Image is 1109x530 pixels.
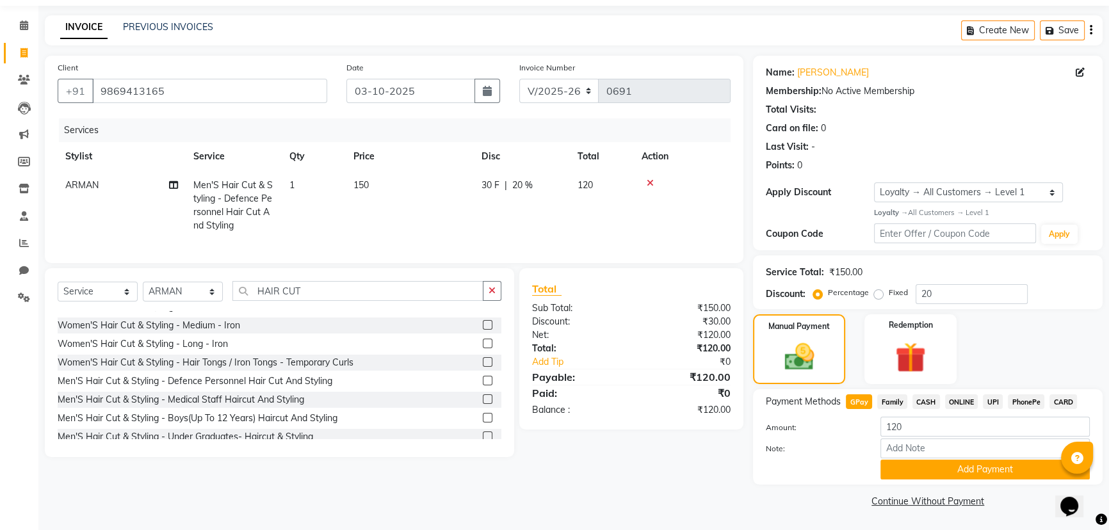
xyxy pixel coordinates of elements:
[766,266,824,279] div: Service Total:
[983,394,1003,409] span: UPI
[522,315,631,328] div: Discount:
[1049,394,1077,409] span: CARD
[58,319,240,332] div: Women'S Hair Cut & Styling - Medium - Iron
[522,342,631,355] div: Total:
[1055,479,1096,517] iframe: chat widget
[766,84,1090,98] div: No Active Membership
[766,395,841,408] span: Payment Methods
[522,328,631,342] div: Net:
[58,356,353,369] div: Women'S Hair Cut & Styling - Hair Tongs / Iron Tongs - Temporary Curls
[1008,394,1044,409] span: PhonePe
[961,20,1035,40] button: Create New
[631,403,740,417] div: ₹120.00
[766,122,818,135] div: Card on file:
[58,79,93,103] button: +91
[353,179,369,191] span: 150
[766,159,795,172] div: Points:
[578,179,593,191] span: 120
[649,355,740,369] div: ₹0
[232,281,483,301] input: Search or Scan
[889,287,908,298] label: Fixed
[797,66,869,79] a: [PERSON_NAME]
[912,394,940,409] span: CASH
[756,443,871,454] label: Note:
[945,394,978,409] span: ONLINE
[775,340,823,374] img: _cash.svg
[522,385,631,401] div: Paid:
[821,122,826,135] div: 0
[1041,225,1078,244] button: Apply
[766,66,795,79] div: Name:
[92,79,327,103] input: Search by Name/Mobile/Email/Code
[889,319,933,331] label: Redemption
[631,369,740,385] div: ₹120.00
[346,62,364,74] label: Date
[829,266,862,279] div: ₹150.00
[766,103,816,116] div: Total Visits:
[522,355,650,369] a: Add Tip
[634,142,731,171] th: Action
[282,142,346,171] th: Qty
[512,179,533,192] span: 20 %
[58,430,313,444] div: Men'S Hair Cut & Styling - Under Graduates- Haircut & Styling
[289,179,295,191] span: 1
[522,301,631,315] div: Sub Total:
[58,393,304,406] div: Men'S Hair Cut & Styling - Medical Staff Haircut And Styling
[570,142,634,171] th: Total
[766,287,805,301] div: Discount:
[880,438,1090,458] input: Add Note
[482,179,499,192] span: 30 F
[532,282,562,296] span: Total
[522,403,631,417] div: Balance :
[766,186,874,199] div: Apply Discount
[874,208,908,217] strong: Loyalty →
[631,328,740,342] div: ₹120.00
[756,495,1100,508] a: Continue Without Payment
[58,412,337,425] div: Men'S Hair Cut & Styling - Boys(Up To 12 Years) Haircut And Styling
[123,21,213,33] a: PREVIOUS INVOICES
[58,374,332,388] div: Men'S Hair Cut & Styling - Defence Personnel Hair Cut And Styling
[631,301,740,315] div: ₹150.00
[768,321,830,332] label: Manual Payment
[766,227,874,241] div: Coupon Code
[631,385,740,401] div: ₹0
[346,142,474,171] th: Price
[811,140,815,154] div: -
[58,62,78,74] label: Client
[519,62,575,74] label: Invoice Number
[756,422,871,433] label: Amount:
[1040,20,1085,40] button: Save
[474,142,570,171] th: Disc
[631,342,740,355] div: ₹120.00
[880,417,1090,437] input: Amount
[766,84,822,98] div: Membership:
[58,142,186,171] th: Stylist
[58,337,228,351] div: Women'S Hair Cut & Styling - Long - Iron
[65,179,99,191] span: ARMAN
[59,118,740,142] div: Services
[186,142,282,171] th: Service
[193,179,273,231] span: Men'S Hair Cut & Styling - Defence Personnel Hair Cut And Styling
[505,179,507,192] span: |
[60,16,108,39] a: INVOICE
[846,394,872,409] span: GPay
[874,223,1036,243] input: Enter Offer / Coupon Code
[880,460,1090,479] button: Add Payment
[522,369,631,385] div: Payable:
[877,394,907,409] span: Family
[828,287,869,298] label: Percentage
[886,339,935,377] img: _gift.svg
[766,140,809,154] div: Last Visit:
[631,315,740,328] div: ₹30.00
[874,207,1090,218] div: All Customers → Level 1
[797,159,802,172] div: 0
